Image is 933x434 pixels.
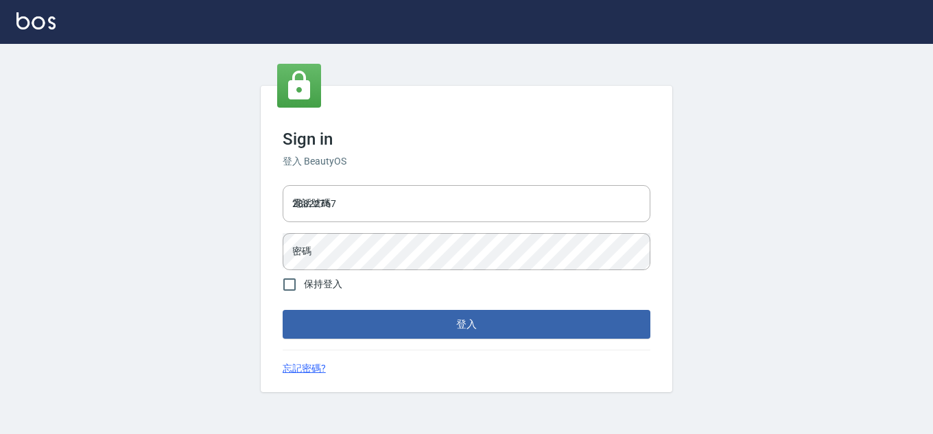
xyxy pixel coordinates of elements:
[283,130,650,149] h3: Sign in
[16,12,56,29] img: Logo
[283,310,650,339] button: 登入
[283,361,326,376] a: 忘記密碼?
[304,277,342,291] span: 保持登入
[283,154,650,169] h6: 登入 BeautyOS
